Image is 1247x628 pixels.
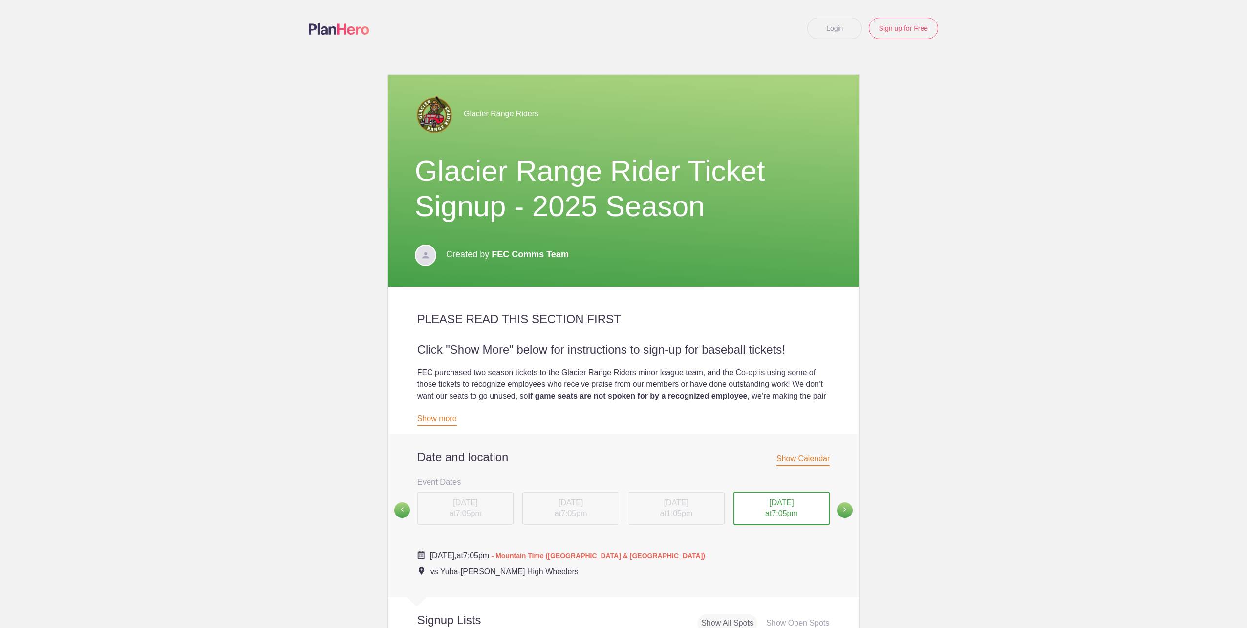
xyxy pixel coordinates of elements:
img: Cal purple [417,551,425,559]
p: Created by [446,244,569,265]
h1: Glacier Range Rider Ticket Signup - 2025 Season [415,154,833,224]
a: Login [807,18,862,39]
span: 7:05pm [463,551,489,560]
img: Event location [419,567,424,575]
h2: Date and location [417,450,830,465]
button: [DATE] at7:05pm [733,491,831,526]
div: Glacier Range Riders [415,94,833,134]
h3: Event Dates [417,474,830,489]
span: Show Calendar [776,454,830,466]
span: [DATE] [769,498,794,507]
div: at [733,492,830,526]
span: FEC Comms Team [492,249,569,259]
h2: Click "Show More" below for instructions to sign-up for baseball tickets! [417,342,830,357]
h2: PLEASE READ THIS SECTION FIRST [417,312,830,327]
img: Rangeriders [415,95,454,134]
a: Sign up for Free [869,18,938,39]
img: Logo main planhero [309,23,369,35]
strong: if game seats are not spoken for by a recognized employee [528,392,747,400]
div: FEC purchased two season tickets to the Glacier Range Riders minor league team, and the Co-op is ... [417,367,830,414]
span: at [430,551,705,560]
span: - Mountain Time ([GEOGRAPHIC_DATA] & [GEOGRAPHIC_DATA]) [492,552,705,560]
span: vs Yuba-[PERSON_NAME] High Wheelers [430,567,579,576]
span: 7:05pm [772,509,797,517]
img: Davatar [415,245,436,266]
span: [DATE], [430,551,457,560]
h2: Signup Lists [388,613,545,628]
a: Show more [417,414,457,426]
